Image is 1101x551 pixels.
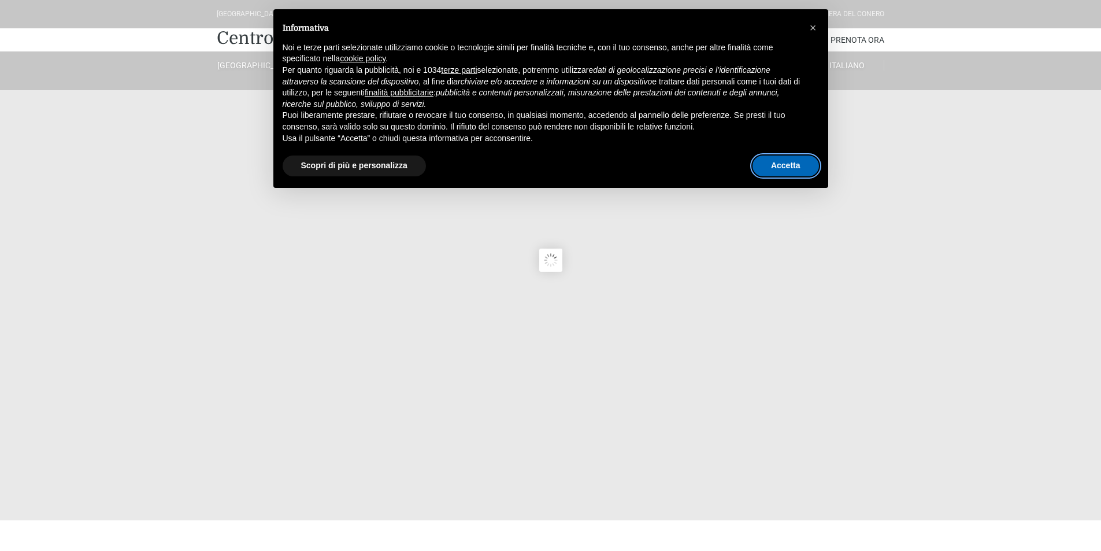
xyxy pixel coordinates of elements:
[283,65,770,86] em: dati di geolocalizzazione precisi e l’identificazione attraverso la scansione del dispositivo
[810,21,817,34] span: ×
[217,60,291,71] a: [GEOGRAPHIC_DATA]
[283,65,800,110] p: Per quanto riguarda la pubblicità, noi e 1034 selezionate, potremmo utilizzare , al fine di e tra...
[283,42,800,65] p: Noi e terze parti selezionate utilizziamo cookie o tecnologie simili per finalità tecniche e, con...
[752,156,819,176] button: Accetta
[217,27,440,50] a: Centro Vacanze De Angelis
[283,23,800,33] h2: Informativa
[829,61,865,70] span: Italiano
[810,60,884,71] a: Italiano
[831,28,884,51] a: Prenota Ora
[217,9,283,20] div: [GEOGRAPHIC_DATA]
[283,133,800,145] p: Usa il pulsante “Accetta” o chiudi questa informativa per acconsentire.
[283,110,800,132] p: Puoi liberamente prestare, rifiutare o revocare il tuo consenso, in qualsiasi momento, accedendo ...
[441,65,477,76] button: terze parti
[817,9,884,20] div: Riviera Del Conero
[804,19,822,37] button: Chiudi questa informativa
[283,156,426,176] button: Scopri di più e personalizza
[340,54,385,63] a: cookie policy
[453,77,652,86] em: archiviare e/o accedere a informazioni su un dispositivo
[283,88,780,109] em: pubblicità e contenuti personalizzati, misurazione delle prestazioni dei contenuti e degli annunc...
[365,87,433,99] button: finalità pubblicitarie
